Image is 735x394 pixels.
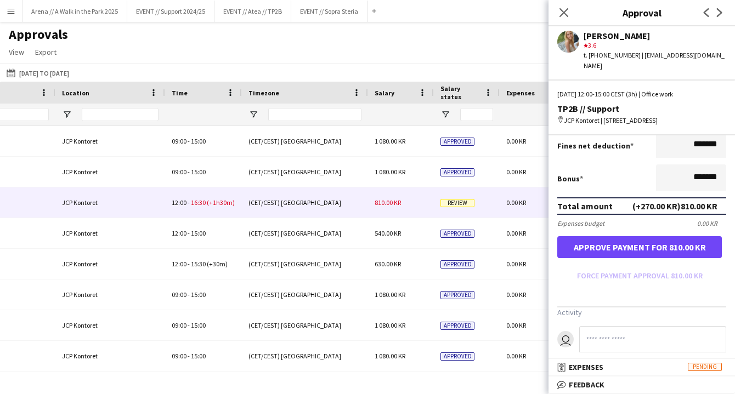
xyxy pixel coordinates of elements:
div: JCP Kontoret [55,249,165,279]
span: 12:00 [172,260,186,268]
input: Timezone Filter Input [268,108,361,121]
h3: Activity [557,307,726,317]
span: 15:00 [191,168,206,176]
div: JCP Kontoret [55,187,165,218]
div: JCP Kontoret [55,218,165,248]
span: 09:00 [172,168,186,176]
span: Export [35,47,56,57]
span: 09:00 [172,290,186,299]
span: - [188,229,190,237]
span: 09:00 [172,137,186,145]
span: - [188,352,190,360]
div: (CET/CEST) [GEOGRAPHIC_DATA] [242,279,368,310]
div: (CET/CEST) [GEOGRAPHIC_DATA] [242,249,368,279]
span: - [188,290,190,299]
span: 15:00 [191,290,206,299]
button: Open Filter Menu [62,110,72,119]
div: 0.00 KR [697,219,726,227]
div: (CET/CEST) [GEOGRAPHIC_DATA] [242,157,368,187]
label: Fines net deduction [557,141,634,151]
span: Timezone [248,89,279,97]
span: Location [62,89,89,97]
span: 12:00 [172,198,186,207]
span: 0.00 KR [506,229,526,237]
span: 1 080.00 KR [375,290,405,299]
span: - [188,321,190,329]
span: Approved [440,352,474,361]
label: Bonus [557,174,583,184]
span: Approved [440,291,474,299]
span: Expenses [569,362,603,372]
span: View [9,47,24,57]
span: 810.00 KR [375,198,401,207]
span: Time [172,89,188,97]
span: - [188,260,190,268]
div: Expenses budget [557,219,604,227]
a: Export [31,45,61,59]
h3: Approval [549,5,735,20]
span: - [188,198,190,207]
span: 1 080.00 KR [375,168,405,176]
div: 3.6 [584,41,726,50]
span: 1 080.00 KR [375,137,405,145]
span: Salary status [440,84,480,101]
span: Approved [440,260,474,269]
span: 1 080.00 KR [375,352,405,360]
span: 15:00 [191,229,206,237]
span: 15:00 [191,137,206,145]
span: Expenses [506,89,535,97]
span: 09:00 [172,321,186,329]
span: 15:00 [191,321,206,329]
div: JCP Kontoret [55,279,165,310]
div: (CET/CEST) [GEOGRAPHIC_DATA] [242,310,368,340]
div: [PERSON_NAME] [584,31,726,41]
input: Location Filter Input [82,108,159,121]
div: (CET/CEST) [GEOGRAPHIC_DATA] [242,218,368,248]
button: EVENT // Sopra Steria [291,1,367,22]
div: JCP Kontoret | [STREET_ADDRESS] [557,116,726,125]
div: JCP Kontoret [55,310,165,340]
span: 16:30 [191,198,206,207]
mat-expansion-panel-header: ExpensesPending [549,359,735,375]
span: - [188,137,190,145]
div: (+270.00 KR) 810.00 KR [632,201,717,212]
div: TP2B // Support [557,104,726,113]
span: 1 080.00 KR [375,321,405,329]
span: 630.00 KR [375,260,401,268]
span: 12:00 [172,229,186,237]
div: JCP Kontoret [55,341,165,371]
span: 15:00 [191,352,206,360]
span: Salary [375,89,394,97]
span: Feedback [569,380,604,390]
button: Open Filter Menu [440,110,450,119]
a: View [4,45,29,59]
span: Approved [440,168,474,176]
button: [DATE] to [DATE] [4,66,71,79]
button: Approve payment for 810.00 KR [557,236,722,258]
button: EVENT // Atea // TP2B [214,1,291,22]
div: (CET/CEST) [GEOGRAPHIC_DATA] [242,187,368,218]
div: t. [PHONE_NUMBER] | [EMAIL_ADDRESS][DOMAIN_NAME] [584,50,726,70]
span: Approved [440,322,474,330]
input: Salary status Filter Input [460,108,493,121]
span: 540.00 KR [375,229,401,237]
div: [DATE] 12:00-15:00 CEST (3h) | Office work [557,89,726,99]
span: (+1h30m) [207,198,235,207]
button: Open Filter Menu [248,110,258,119]
span: 0.00 KR [506,290,526,299]
mat-expansion-panel-header: Feedback [549,376,735,393]
button: EVENT // Support 2024/25 [127,1,214,22]
span: 0.00 KR [506,198,526,207]
span: - [188,168,190,176]
span: 09:00 [172,352,186,360]
span: 0.00 KR [506,260,526,268]
span: Approved [440,230,474,238]
div: (CET/CEST) [GEOGRAPHIC_DATA] [242,126,368,156]
span: 0.00 KR [506,321,526,329]
span: Pending [688,363,722,371]
div: JCP Kontoret [55,126,165,156]
span: 15:30 [191,260,206,268]
div: Total amount [557,201,613,212]
div: (CET/CEST) [GEOGRAPHIC_DATA] [242,341,368,371]
span: Approved [440,138,474,146]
